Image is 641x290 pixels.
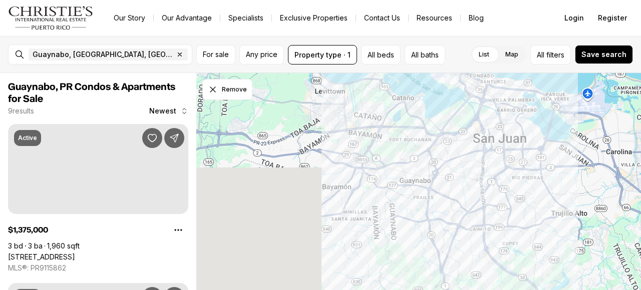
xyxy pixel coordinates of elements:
a: Our Advantage [154,11,220,25]
button: Any price [239,45,284,64]
button: Dismiss drawing [202,79,252,100]
span: Any price [246,50,277,58]
button: Contact Us [356,11,408,25]
button: Property type · 1 [288,45,357,64]
span: Newest [149,107,176,115]
span: Login [564,14,584,22]
p: Active [18,134,37,142]
button: All beds [361,45,401,64]
button: Save search [575,45,633,64]
a: Specialists [220,11,271,25]
span: Guaynabo, [GEOGRAPHIC_DATA], [GEOGRAPHIC_DATA] [33,50,174,58]
p: 9 results [8,107,34,115]
label: Map [497,45,526,63]
span: Guaynabo, PR Condos & Apartments for Sale [8,82,175,104]
button: Register [592,8,633,28]
button: Login [558,8,590,28]
button: Newest [143,101,194,121]
span: All [537,49,544,60]
a: Resources [409,11,460,25]
a: Our Story [106,11,153,25]
span: Save search [581,50,626,58]
span: For sale [203,50,229,58]
button: All baths [405,45,445,64]
img: logo [8,6,94,30]
button: For sale [196,45,235,64]
a: Exclusive Properties [272,11,356,25]
button: Share Property [164,128,184,148]
button: Save Property: 225 ROAD NO 2, VILLA CAPARRA PLAZA #PH-3 [142,128,162,148]
button: Allfilters [530,45,571,64]
a: 225 ROAD NO 2, VILLA CAPARRA PLAZA #PH-3, GUAYNABO PR, 00966 [8,252,75,261]
label: List [471,45,497,63]
span: Register [598,14,627,22]
span: filters [546,49,564,60]
button: Property options [168,220,188,240]
a: Blog [461,11,492,25]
